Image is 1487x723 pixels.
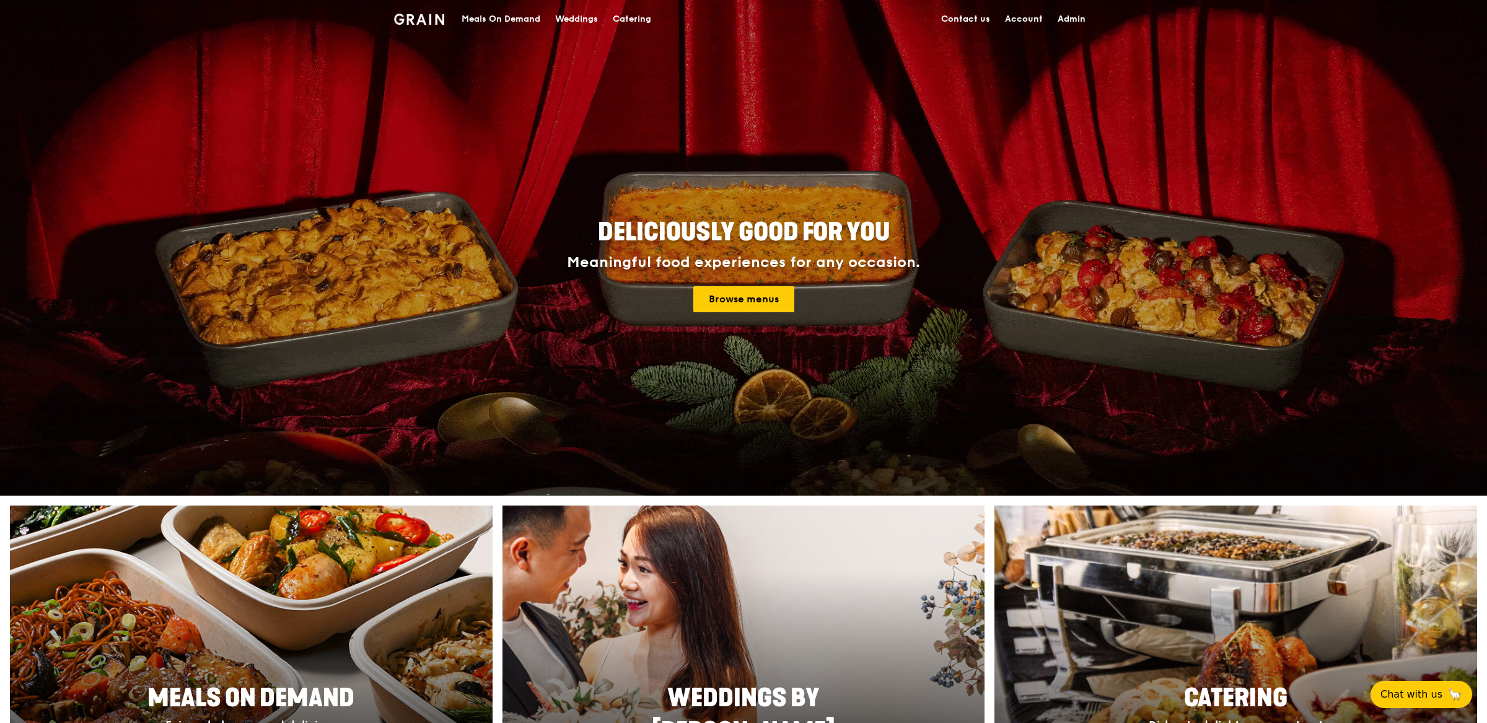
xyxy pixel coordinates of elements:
[462,1,540,38] div: Meals On Demand
[1050,1,1093,38] a: Admin
[934,1,998,38] a: Contact us
[605,1,659,38] a: Catering
[548,1,605,38] a: Weddings
[520,254,967,271] div: Meaningful food experiences for any occasion.
[598,217,890,247] span: Deliciously good for you
[1371,681,1472,708] button: Chat with us🦙
[998,1,1050,38] a: Account
[1380,687,1442,702] span: Chat with us
[147,683,354,713] span: Meals On Demand
[1447,687,1462,702] span: 🦙
[613,1,651,38] div: Catering
[693,286,794,312] a: Browse menus
[555,1,598,38] div: Weddings
[1184,683,1287,713] span: Catering
[394,14,444,25] img: Grain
